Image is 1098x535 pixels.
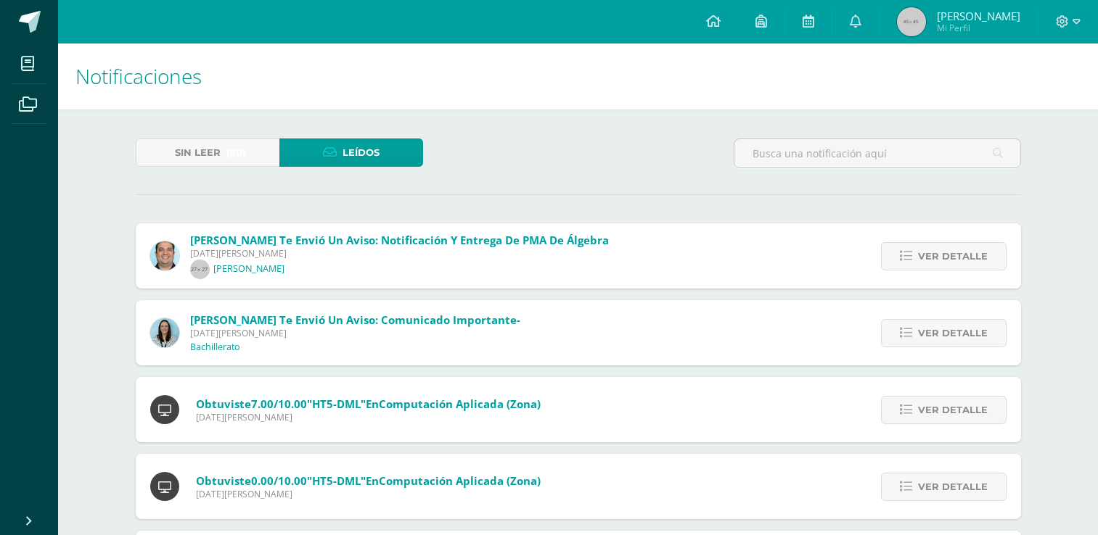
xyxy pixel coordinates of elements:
span: Leídos [343,139,380,166]
span: "HT5-DML" [307,473,366,488]
span: Notificaciones [75,62,202,90]
span: [DATE][PERSON_NAME] [196,411,541,423]
span: [DATE][PERSON_NAME] [190,247,609,260]
a: Sin leer(20) [136,138,279,167]
span: (20) [226,139,246,166]
span: [DATE][PERSON_NAME] [190,327,520,339]
img: 332fbdfa08b06637aa495b36705a9765.png [150,241,179,270]
img: 27x27 [190,260,210,279]
input: Busca una notificación aquí [734,139,1020,167]
span: [PERSON_NAME] te envió un aviso: Notificación y Entrega de PMA de Álgebra [190,233,609,247]
span: "HT5-DML" [307,397,366,411]
span: Computación Aplicada (Zona) [379,397,541,411]
span: 7.00/10.00 [251,397,307,411]
span: Ver detalle [918,320,988,347]
span: Ver detalle [918,473,988,500]
span: Mi Perfil [937,22,1020,34]
span: Ver detalle [918,397,988,423]
a: Leídos [279,138,423,167]
span: [PERSON_NAME] [937,9,1020,23]
span: Obtuviste en [196,397,541,411]
img: aed16db0a88ebd6752f21681ad1200a1.png [150,318,179,347]
span: Obtuviste en [196,473,541,488]
p: Bachillerato [190,341,240,353]
img: 45x45 [897,7,926,36]
span: Ver detalle [918,243,988,270]
span: Computación Aplicada (Zona) [379,473,541,488]
span: [DATE][PERSON_NAME] [196,488,541,500]
span: [PERSON_NAME] te envió un aviso: Comunicado importante- [190,312,520,327]
p: [PERSON_NAME] [213,263,284,275]
span: Sin leer [175,139,221,166]
span: 0.00/10.00 [251,473,307,488]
